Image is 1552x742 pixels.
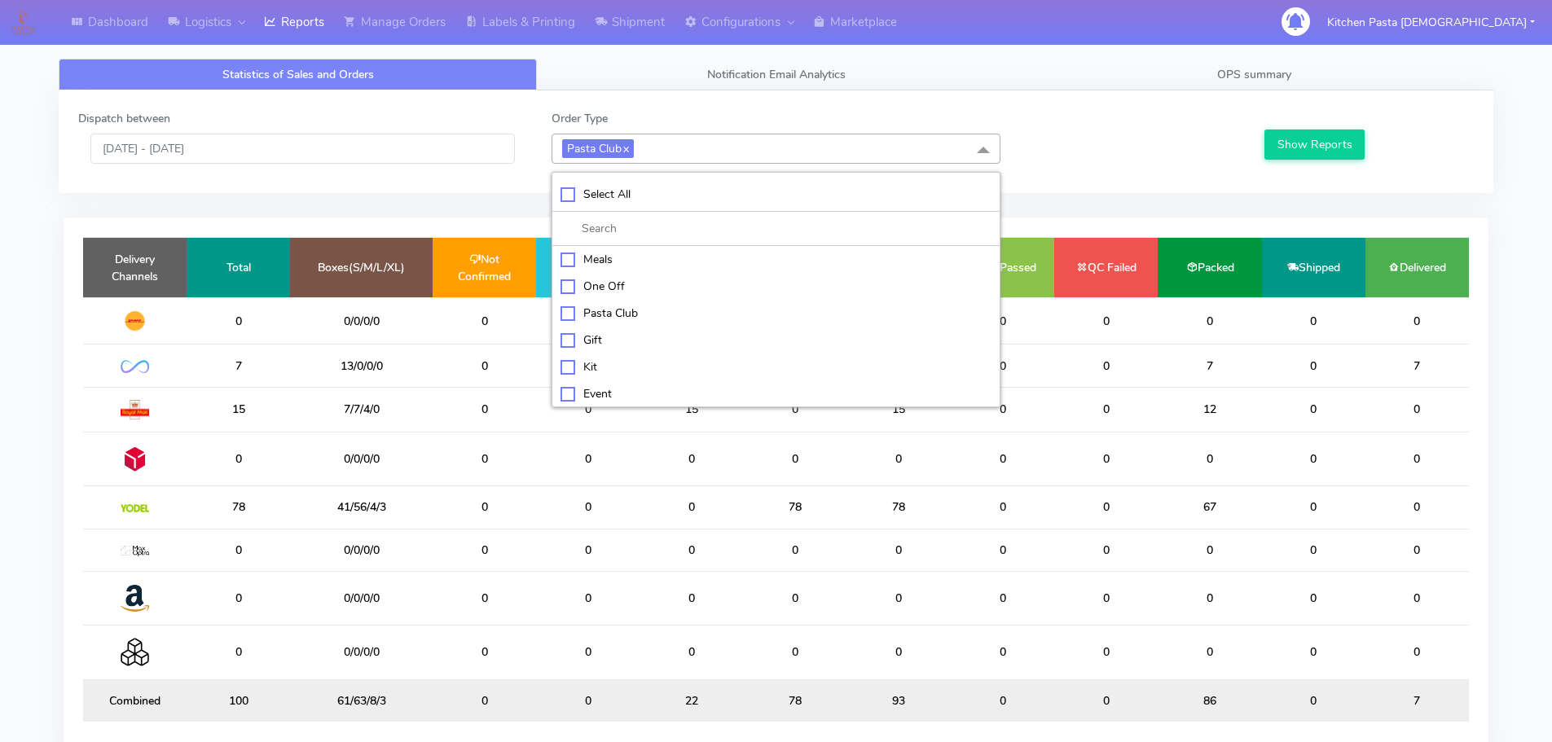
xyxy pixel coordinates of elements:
td: Boxes(S/M/L/XL) [290,238,433,297]
td: Packed [1158,238,1261,297]
img: DHL [121,310,149,331]
td: 0/0/0/0 [290,626,433,679]
td: 0/0/0/0 [290,432,433,485]
div: Event [561,385,991,402]
td: 7 [1365,345,1469,387]
td: 0 [640,486,743,529]
td: 0 [1262,387,1365,432]
td: Total [187,238,290,297]
td: 0 [1054,297,1158,345]
td: 0 [640,432,743,485]
td: Delivery Channels [83,238,187,297]
td: 0 [1054,345,1158,387]
td: 0 [1158,529,1261,571]
td: 0 [744,571,847,625]
td: 0 [951,679,1054,722]
div: Meals [561,251,991,268]
td: 0 [640,626,743,679]
td: 0 [744,387,847,432]
td: 0 [536,571,640,625]
td: 0 [951,297,1054,345]
td: 100 [187,679,290,722]
span: OPS summary [1217,67,1291,82]
td: 0 [187,529,290,571]
img: Collection [121,638,149,666]
td: Shipped [1262,238,1365,297]
td: 78 [847,486,951,529]
td: 0 [433,626,536,679]
td: 15 [847,387,951,432]
td: 15 [640,387,743,432]
td: 78 [744,486,847,529]
td: 0 [1054,432,1158,485]
td: 0 [536,387,640,432]
td: 0/0/0/0 [290,297,433,345]
td: 0 [1262,571,1365,625]
td: 0 [1054,529,1158,571]
td: 0 [1262,345,1365,387]
td: 15 [187,387,290,432]
div: One Off [561,278,991,295]
input: multiselect-search [561,220,991,237]
td: Combined [83,679,187,722]
td: 0/0/0/0 [290,529,433,571]
button: Show Reports [1264,130,1365,160]
td: 0 [847,529,951,571]
td: 0 [744,432,847,485]
div: Pasta Club [561,305,991,322]
td: 78 [187,486,290,529]
td: 0 [433,387,536,432]
td: 0 [433,571,536,625]
td: Confirmed [536,238,640,297]
td: 0 [951,387,1054,432]
div: Kit [561,358,991,375]
td: 0 [951,571,1054,625]
img: Yodel [121,504,149,512]
td: 0 [1054,626,1158,679]
td: 7 [187,345,290,387]
span: Notification Email Analytics [707,67,846,82]
td: 0 [187,626,290,679]
img: MaxOptra [121,546,149,557]
td: 0 [1365,486,1469,529]
td: 0 [536,626,640,679]
td: 0 [1158,626,1261,679]
td: 0 [744,529,847,571]
td: 0 [951,345,1054,387]
td: 0 [433,679,536,722]
td: 0 [1054,571,1158,625]
td: QC Passed [951,238,1054,297]
td: 0 [951,432,1054,485]
td: 0 [847,432,951,485]
td: 0 [847,626,951,679]
td: 0 [744,626,847,679]
div: Select All [561,186,991,203]
td: 0 [1365,626,1469,679]
td: 86 [1158,679,1261,722]
img: Royal Mail [121,400,149,419]
td: 0 [536,529,640,571]
td: 0 [1158,571,1261,625]
td: 0 [1365,571,1469,625]
td: 0 [1262,679,1365,722]
td: 67 [1158,486,1261,529]
span: Pasta Club [562,139,634,158]
a: x [622,139,629,156]
td: 0/0/0/0 [290,571,433,625]
td: 0 [1054,387,1158,432]
td: 0 [951,529,1054,571]
td: 0 [187,297,290,345]
div: Gift [561,331,991,349]
span: Statistics of Sales and Orders [222,67,374,82]
td: 0 [951,626,1054,679]
button: Kitchen Pasta [DEMOGRAPHIC_DATA] [1315,6,1547,39]
td: 0 [1365,529,1469,571]
img: Amazon [121,584,149,612]
td: 0 [847,571,951,625]
label: Dispatch between [78,110,170,127]
td: Not Confirmed [433,238,536,297]
td: 12 [1158,387,1261,432]
td: 0 [433,432,536,485]
td: 61/63/8/3 [290,679,433,722]
td: 0 [1262,529,1365,571]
